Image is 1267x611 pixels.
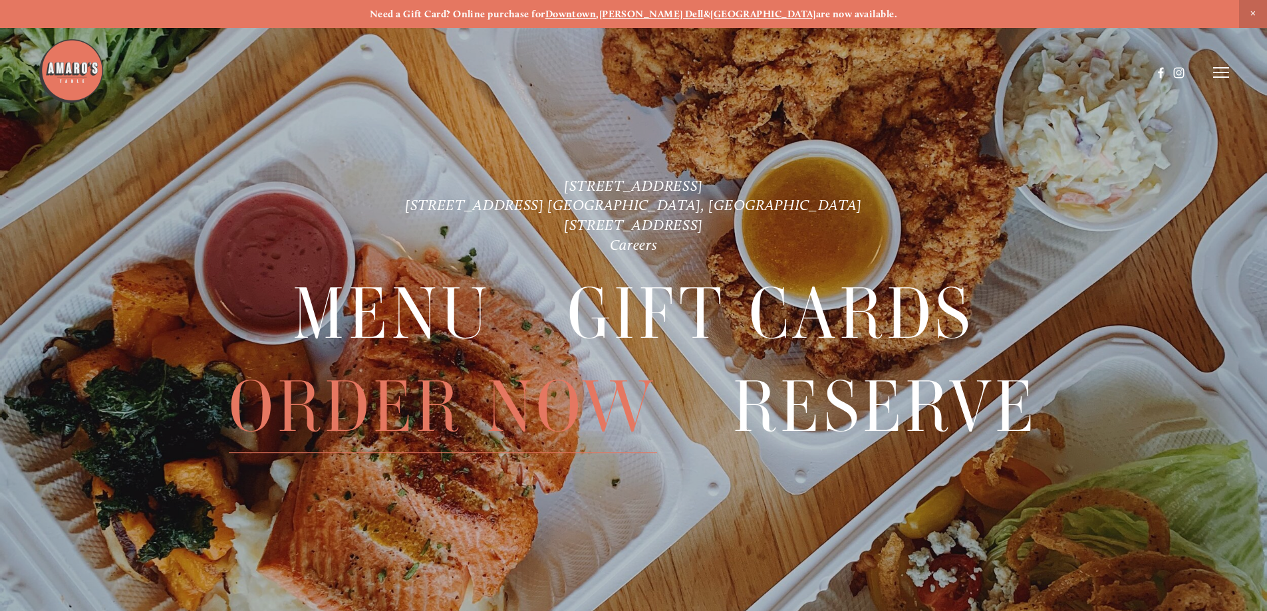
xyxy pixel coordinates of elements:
[733,361,1038,453] span: Reserve
[610,236,658,254] a: Careers
[370,8,545,20] strong: Need a Gift Card? Online purchase for
[545,8,597,20] a: Downtown
[567,269,974,360] a: Gift Cards
[405,196,862,214] a: [STREET_ADDRESS] [GEOGRAPHIC_DATA], [GEOGRAPHIC_DATA]
[38,38,104,104] img: Amaro's Table
[229,361,656,453] span: Order Now
[564,177,703,195] a: [STREET_ADDRESS]
[564,216,703,234] a: [STREET_ADDRESS]
[599,8,704,20] a: [PERSON_NAME] Dell
[710,8,816,20] a: [GEOGRAPHIC_DATA]
[596,8,599,20] strong: ,
[229,361,656,452] a: Order Now
[816,8,897,20] strong: are now available.
[293,269,491,360] a: Menu
[704,8,710,20] strong: &
[733,361,1038,452] a: Reserve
